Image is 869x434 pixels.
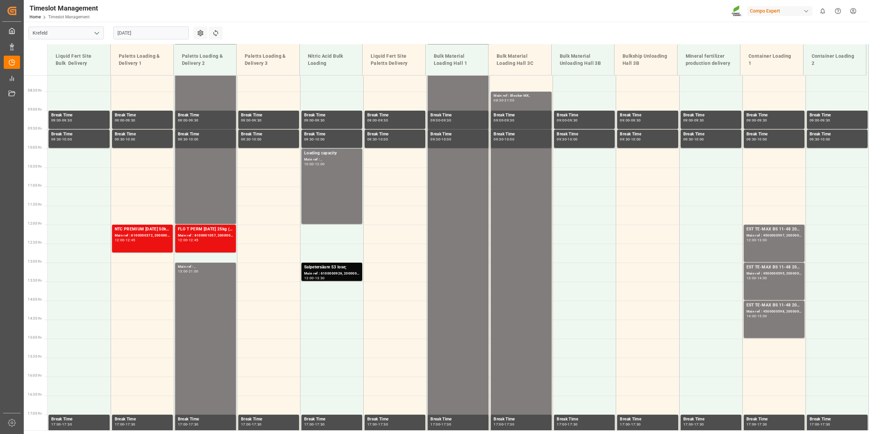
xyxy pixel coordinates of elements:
[631,138,641,141] div: 10:00
[62,119,72,122] div: 09:30
[304,264,359,271] div: Salpetersäure 53 lose;
[304,271,359,277] div: Main ref : 6100000926, 2000000835;
[494,112,549,119] div: Break Time
[810,112,865,119] div: Break Time
[441,423,451,426] div: 17:30
[304,112,359,119] div: Break Time
[189,119,199,122] div: 09:30
[178,138,188,141] div: 09:30
[693,423,694,426] div: -
[694,423,704,426] div: 17:30
[314,163,315,166] div: -
[51,119,61,122] div: 09:00
[567,119,568,122] div: -
[124,138,125,141] div: -
[61,138,62,141] div: -
[189,239,199,242] div: 12:45
[115,119,125,122] div: 09:00
[314,138,315,141] div: -
[441,119,451,122] div: 09:30
[178,416,233,423] div: Break Time
[694,119,704,122] div: 09:30
[241,131,296,138] div: Break Time
[430,138,440,141] div: 09:30
[304,150,359,157] div: Loading capacity
[757,277,767,280] div: 14:00
[756,423,757,426] div: -
[620,416,675,423] div: Break Time
[51,112,107,119] div: Break Time
[28,412,42,415] span: 17:00 Hr
[178,119,188,122] div: 09:00
[28,184,42,187] span: 11:00 Hr
[304,163,314,166] div: 10:00
[187,270,188,273] div: -
[189,270,199,273] div: 21:00
[113,26,189,39] input: DD.MM.YYYY
[115,131,170,138] div: Break Time
[746,302,802,309] div: EST TE-MAX BS 11-48 20kg (x56) INT MTO;
[440,423,441,426] div: -
[630,138,631,141] div: -
[631,119,641,122] div: 09:30
[241,423,251,426] div: 17:00
[189,423,199,426] div: 17:30
[757,239,767,242] div: 13:00
[115,138,125,141] div: 09:30
[810,119,819,122] div: 09:00
[304,423,314,426] div: 17:00
[746,226,802,233] div: EST TE-MAX BS 11-48 20kg (x56) INT MTO;
[430,112,486,119] div: Break Time
[251,423,252,426] div: -
[178,112,233,119] div: Break Time
[315,423,325,426] div: 17:30
[503,119,504,122] div: -
[178,423,188,426] div: 17:00
[557,131,612,138] div: Break Time
[620,119,630,122] div: 09:00
[440,138,441,141] div: -
[367,423,377,426] div: 17:00
[377,423,378,426] div: -
[494,119,503,122] div: 09:00
[494,416,549,423] div: Break Time
[116,50,168,70] div: Paletts Loading & Delivery 1
[30,3,98,13] div: Timeslot Management
[314,423,315,426] div: -
[568,138,577,141] div: 10:00
[746,423,756,426] div: 17:00
[124,119,125,122] div: -
[430,423,440,426] div: 17:00
[568,119,577,122] div: 09:30
[746,416,802,423] div: Break Time
[683,131,739,138] div: Break Time
[746,309,802,315] div: Main ref : 4500000598, 2000000427;
[314,119,315,122] div: -
[28,203,42,206] span: 11:30 Hr
[830,3,846,19] button: Help Center
[28,108,42,111] span: 09:00 Hr
[746,131,802,138] div: Break Time
[757,423,767,426] div: 17:30
[693,119,694,122] div: -
[620,112,675,119] div: Break Time
[631,423,641,426] div: 17:30
[30,15,41,19] a: Home
[746,271,802,277] div: Main ref : 4500000595, 2000000427;
[251,119,252,122] div: -
[367,416,423,423] div: Break Time
[683,138,693,141] div: 09:30
[441,138,451,141] div: 10:00
[494,99,503,102] div: 08:30
[252,423,262,426] div: 17:30
[746,50,798,70] div: Container Loading 1
[567,138,568,141] div: -
[683,112,739,119] div: Break Time
[746,233,802,239] div: Main ref : 4500000597, 2000000427;
[252,119,262,122] div: 09:30
[683,50,735,70] div: Mineral fertilizer production delivery
[503,138,504,141] div: -
[367,138,377,141] div: 09:30
[124,423,125,426] div: -
[28,89,42,92] span: 08:30 Hr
